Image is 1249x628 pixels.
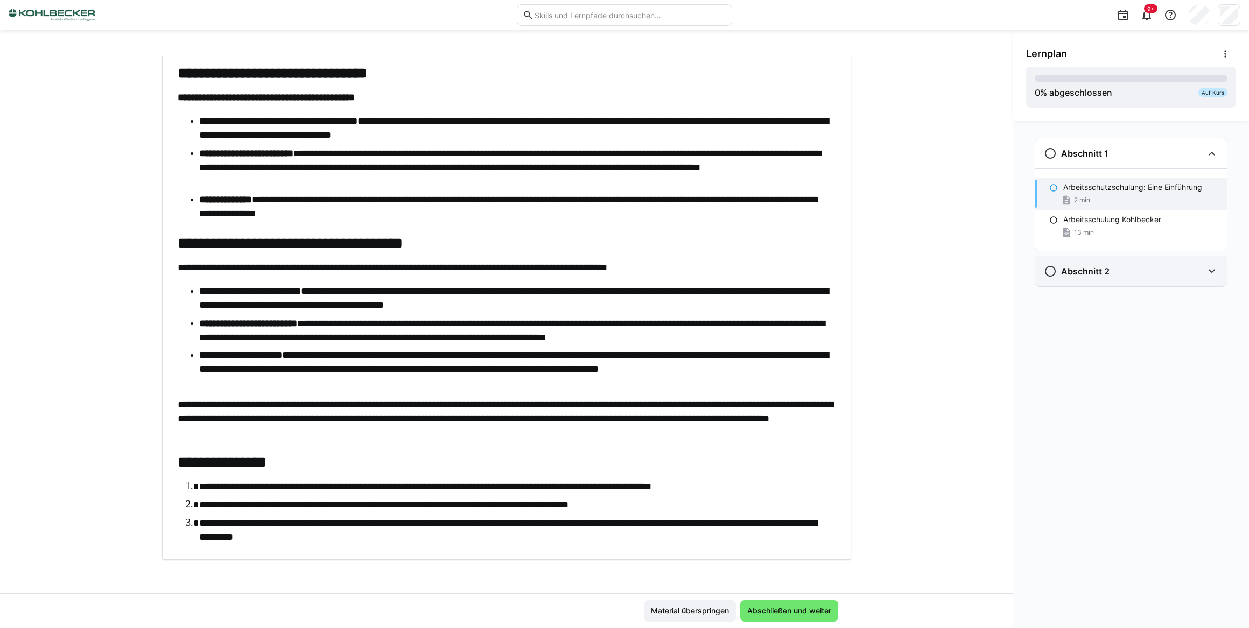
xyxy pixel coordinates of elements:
[1074,196,1090,204] span: 2 min
[1061,148,1108,159] h3: Abschnitt 1
[746,605,833,616] span: Abschließen und weiter
[1035,87,1040,98] span: 0
[740,600,838,622] button: Abschließen und weiter
[1063,214,1161,225] p: Arbeitsschulung Kohlbecker
[1061,266,1110,277] h3: Abschnitt 2
[644,600,736,622] button: Material überspringen
[1198,88,1227,97] div: Auf Kurs
[1074,228,1094,237] span: 13 min
[1026,48,1067,60] span: Lernplan
[1147,5,1154,12] span: 9+
[1035,86,1112,99] div: % abgeschlossen
[649,605,731,616] span: Material überspringen
[534,10,726,20] input: Skills und Lernpfade durchsuchen…
[1063,182,1202,193] p: Arbeitsschutzschulung: Eine Einführung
